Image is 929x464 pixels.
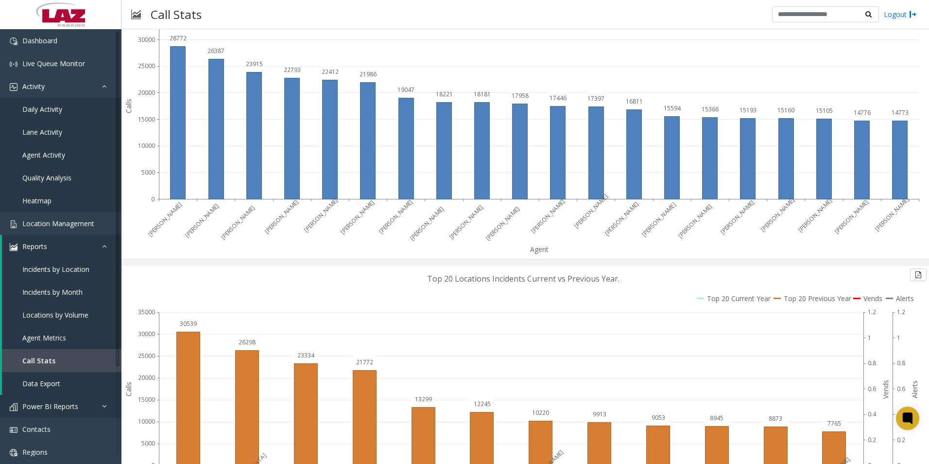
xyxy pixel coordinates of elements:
[532,409,549,417] text: 10220
[777,106,794,114] text: 15160
[22,265,89,274] span: Incidents by Location
[408,205,446,242] text: [PERSON_NAME]
[626,97,643,106] text: 16811
[22,196,52,205] span: Heatmap
[910,268,927,281] button: Export to pdf
[124,382,133,396] text: Calls
[2,303,121,326] a: Locations by Volume
[141,439,155,447] text: 5000
[868,334,871,342] text: 1
[2,372,121,395] a: Data Export
[897,385,905,393] text: 0.6
[10,403,17,411] img: 'icon'
[10,60,17,68] img: 'icon'
[22,447,48,457] span: Regions
[868,359,876,367] text: 0.8
[22,219,94,228] span: Location Management
[868,436,876,444] text: 0.2
[10,37,17,45] img: 'icon'
[572,192,610,230] text: [PERSON_NAME]
[138,374,155,382] text: 20000
[816,107,833,115] text: 15105
[360,70,377,78] text: 21986
[2,281,121,303] a: Incidents by Month
[868,385,876,393] text: 0.6
[138,89,155,97] text: 20000
[910,380,919,398] text: Alerts
[484,205,521,242] text: [PERSON_NAME]
[10,83,17,91] img: 'icon'
[702,105,719,113] text: 15366
[897,308,905,316] text: 1.2
[827,419,841,428] text: 7765
[603,200,640,237] text: [PERSON_NAME]
[146,2,206,26] h3: Call Stats
[22,242,47,251] span: Reports
[356,358,373,366] text: 21772
[180,320,197,328] text: 30539
[22,36,57,45] span: Dashboard
[640,200,677,238] text: [PERSON_NAME]
[138,395,155,404] text: 15000
[138,36,155,44] text: 30000
[138,308,155,316] text: 35000
[881,380,890,399] text: Vends
[22,287,83,297] span: Incidents by Month
[22,379,60,388] span: Data Export
[550,94,567,102] text: 17446
[897,436,905,444] text: 0.2
[10,220,17,228] img: 'icon'
[322,68,339,76] text: 22412
[302,196,340,234] text: [PERSON_NAME]
[141,168,155,177] text: 5000
[170,34,187,42] text: 28772
[124,99,133,113] text: Calls
[22,310,88,320] span: Locations by Volume
[529,197,567,235] text: [PERSON_NAME]
[415,395,432,403] text: 13299
[138,142,155,150] text: 10000
[587,94,604,103] text: 17397
[22,356,55,365] span: Call Stats
[474,90,491,98] text: 18181
[131,2,141,26] img: pageIcon
[769,414,782,423] text: 8873
[138,115,155,124] text: 15000
[873,196,911,233] text: [PERSON_NAME]
[239,338,256,346] text: 26298
[138,352,155,360] text: 25000
[151,195,155,203] text: 0
[339,198,376,235] text: [PERSON_NAME]
[138,330,155,338] text: 30000
[854,108,871,117] text: 14776
[146,200,184,238] text: [PERSON_NAME]
[719,198,756,235] text: [PERSON_NAME]
[22,402,78,411] span: Power BI Reports
[22,59,85,68] span: Live Queue Monitor
[909,9,917,19] img: logout
[10,449,17,457] img: 'icon'
[892,108,909,117] text: 14773
[2,235,121,258] a: Reports
[676,202,714,240] text: [PERSON_NAME]
[652,413,665,422] text: 9053
[284,66,301,74] text: 22793
[447,203,485,241] text: [PERSON_NAME]
[246,60,263,68] text: 23915
[183,202,221,239] text: [PERSON_NAME]
[897,334,900,342] text: 1
[474,400,491,408] text: 12245
[219,204,257,241] text: [PERSON_NAME]
[22,105,62,114] span: Daily Activity
[2,349,121,372] a: Call Stats
[377,198,414,235] text: [PERSON_NAME]
[22,173,71,182] span: Quality Analysis
[22,127,62,137] span: Lane Activity
[207,47,224,55] text: 26387
[22,150,65,160] span: Agent Activity
[512,91,529,100] text: 17958
[868,308,876,316] text: 1.2
[436,90,453,98] text: 18221
[897,410,906,418] text: 0.4
[427,273,619,284] text: Top 20 Locations Incidents Current vs Previous Year.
